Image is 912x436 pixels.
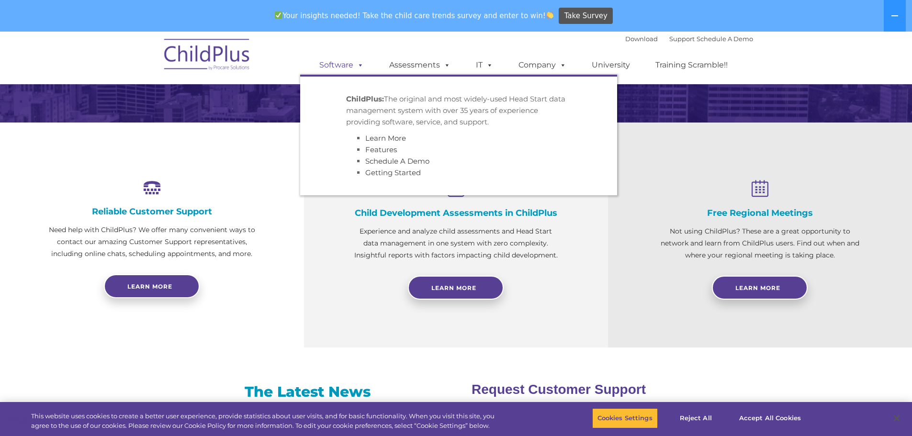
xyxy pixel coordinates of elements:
h4: Child Development Assessments in ChildPlus [352,208,560,218]
a: Assessments [380,56,460,75]
button: Accept All Cookies [734,408,806,428]
p: Need help with ChildPlus? We offer many convenient ways to contact our amazing Customer Support r... [48,224,256,260]
font: | [625,35,753,43]
strong: ChildPlus: [346,94,384,103]
a: Schedule A Demo [365,157,429,166]
a: Support [669,35,695,43]
a: Features [365,145,397,154]
a: Training Scramble!! [646,56,737,75]
a: Learn More [365,134,406,143]
div: This website uses cookies to create a better user experience, provide statistics about user visit... [31,412,502,430]
a: Learn More [712,276,808,300]
a: IT [466,56,503,75]
p: Not using ChildPlus? These are a great opportunity to network and learn from ChildPlus users. Fin... [656,225,864,261]
span: Take Survey [564,8,608,24]
a: Take Survey [559,8,613,24]
h4: Free Regional Meetings [656,208,864,218]
h3: The Latest News [175,382,440,402]
p: The original and most widely-used Head Start data management system with over 35 years of experie... [346,93,571,128]
h4: Reliable Customer Support [48,206,256,217]
span: Learn More [431,284,476,291]
span: Learn More [735,284,780,291]
a: Getting Started [365,168,421,177]
img: ✅ [275,11,282,19]
a: University [582,56,640,75]
img: 👏 [546,11,553,19]
a: Company [509,56,576,75]
span: Last name [133,63,162,70]
span: Your insights needed! Take the child care trends survey and enter to win! [271,6,558,25]
span: Learn more [127,283,172,290]
button: Reject All [666,408,726,428]
span: Phone number [133,102,174,110]
a: Learn more [104,274,200,298]
button: Close [886,408,907,429]
a: Software [310,56,373,75]
a: Download [625,35,658,43]
p: Experience and analyze child assessments and Head Start data management in one system with zero c... [352,225,560,261]
a: Schedule A Demo [697,35,753,43]
button: Cookies Settings [592,408,658,428]
img: ChildPlus by Procare Solutions [159,32,255,80]
a: Learn More [408,276,504,300]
